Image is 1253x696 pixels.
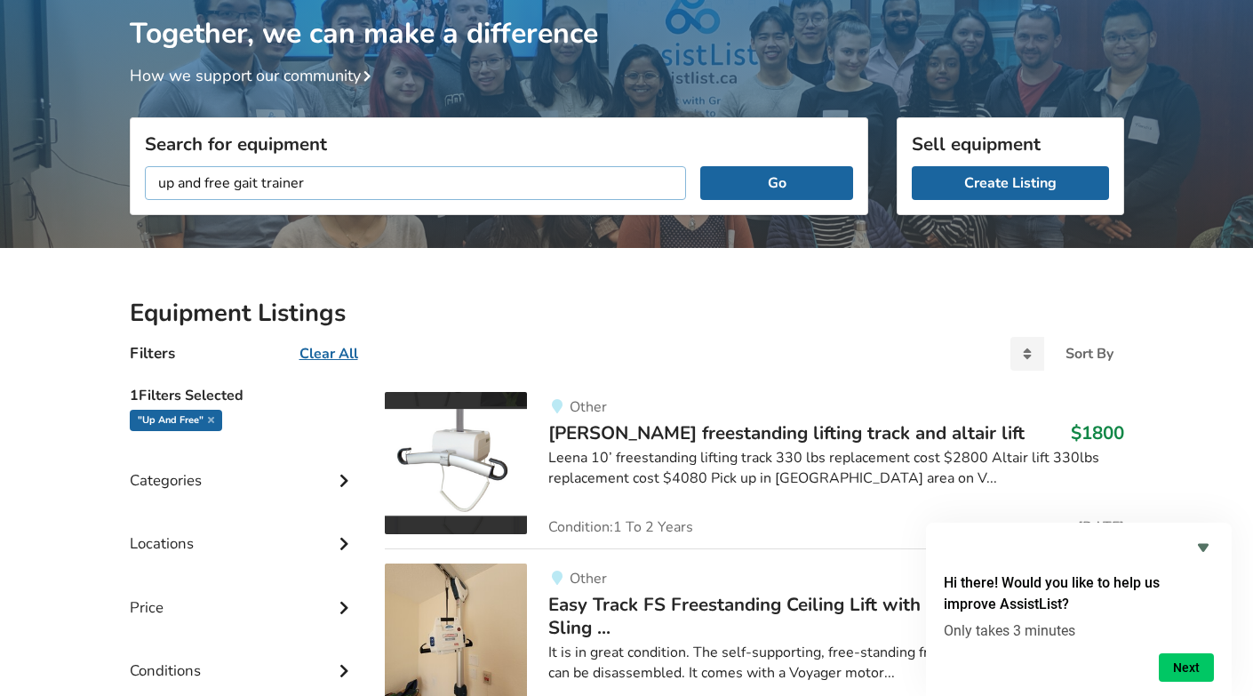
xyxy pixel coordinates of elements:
[130,378,357,410] h5: 1 Filters Selected
[130,563,357,626] div: Price
[145,166,687,200] input: I am looking for...
[700,166,852,200] button: Go
[1071,421,1124,444] h3: $1800
[548,643,1123,684] div: It is in great condition. The self-supporting, free-standing frame supports the track and can be ...
[570,569,607,588] span: Other
[548,420,1025,445] span: [PERSON_NAME] freestanding lifting track and altair lift
[944,572,1214,615] h2: Hi there! Would you like to help us improve AssistList?
[1193,537,1214,558] button: Hide survey
[912,166,1109,200] a: Create Listing
[1065,347,1113,361] div: Sort By
[130,499,357,562] div: Locations
[385,392,1123,548] a: transfer aids-leena freestanding lifting track and altair liftOther[PERSON_NAME] freestanding lif...
[944,537,1214,682] div: Hi there! Would you like to help us improve AssistList?
[130,65,379,86] a: How we support our community
[130,410,222,431] div: "up and free"
[944,622,1214,639] p: Only takes 3 minutes
[130,626,357,689] div: Conditions
[1078,520,1124,534] span: [DATE]
[130,343,175,364] h4: Filters
[385,392,527,534] img: transfer aids-leena freestanding lifting track and altair lift
[145,132,853,156] h3: Search for equipment
[570,397,607,417] span: Other
[299,344,358,364] u: Clear All
[130,436,357,499] div: Categories
[130,298,1124,329] h2: Equipment Listings
[912,132,1109,156] h3: Sell equipment
[548,592,1087,640] span: Easy Track FS Freestanding Ceiling Lift with HighStar Universal Sling ...
[1159,653,1214,682] button: Next question
[548,520,693,534] span: Condition: 1 To 2 Years
[548,448,1123,489] div: Leena 10’ freestanding lifting track 330 lbs replacement cost $2800 Altair lift 330lbs replacemen...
